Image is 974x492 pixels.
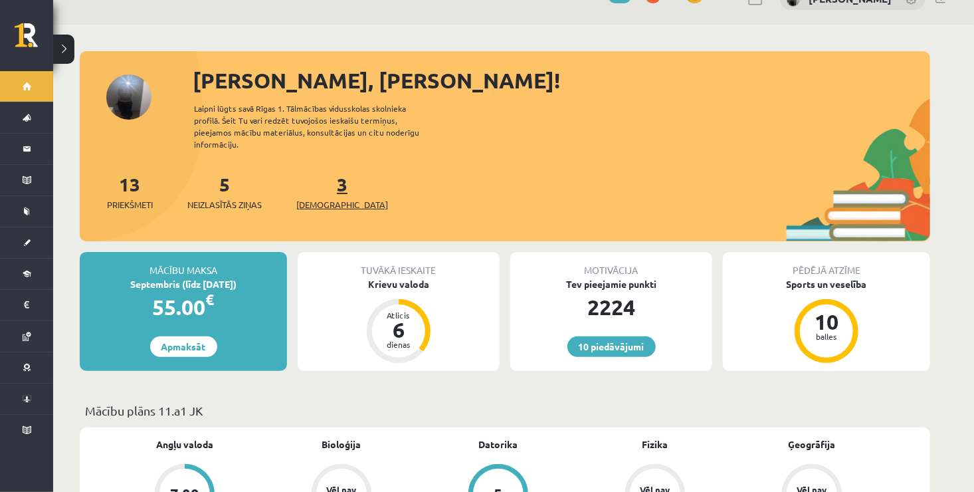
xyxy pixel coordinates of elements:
a: Fizika [642,437,668,451]
a: Bioloģija [322,437,361,451]
a: Sports un veselība 10 balles [723,277,930,365]
div: balles [807,332,846,340]
div: Motivācija [510,252,712,277]
div: 2224 [510,291,712,323]
div: Sports un veselība [723,277,930,291]
a: Apmaksāt [150,336,217,357]
div: Krievu valoda [298,277,500,291]
div: Laipni lūgts savā Rīgas 1. Tālmācības vidusskolas skolnieka profilā. Šeit Tu vari redzēt tuvojošo... [194,102,442,150]
div: Mācību maksa [80,252,287,277]
a: 13Priekšmeti [107,172,153,211]
a: Datorika [479,437,518,451]
div: 55.00 [80,291,287,323]
a: Krievu valoda Atlicis 6 dienas [298,277,500,365]
a: Rīgas 1. Tālmācības vidusskola [15,23,53,57]
div: 10 [807,311,846,332]
a: Angļu valoda [156,437,213,451]
a: Ģeogrāfija [789,437,836,451]
a: 10 piedāvājumi [567,336,656,357]
a: 3[DEMOGRAPHIC_DATA] [296,172,388,211]
div: [PERSON_NAME], [PERSON_NAME]! [193,64,930,96]
span: [DEMOGRAPHIC_DATA] [296,198,388,211]
span: Priekšmeti [107,198,153,211]
div: Tev pieejamie punkti [510,277,712,291]
span: Neizlasītās ziņas [187,198,262,211]
div: Atlicis [379,311,419,319]
div: Pēdējā atzīme [723,252,930,277]
span: € [206,290,215,309]
div: dienas [379,340,419,348]
div: 6 [379,319,419,340]
div: Septembris (līdz [DATE]) [80,277,287,291]
p: Mācību plāns 11.a1 JK [85,402,925,420]
a: 5Neizlasītās ziņas [187,172,262,211]
div: Tuvākā ieskaite [298,252,500,277]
